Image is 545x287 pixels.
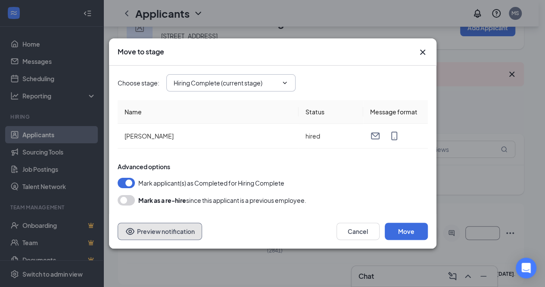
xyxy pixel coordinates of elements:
button: Move [385,223,428,240]
button: Preview notificationEye [118,223,202,240]
button: Close [417,47,428,57]
svg: Cross [417,47,428,57]
div: Open Intercom Messenger [516,258,536,278]
svg: Eye [125,226,135,237]
span: Choose stage : [118,78,159,88]
span: Mark applicant(s) as Completed for Hiring Complete [138,178,284,188]
td: hired [299,124,363,148]
b: Mark as a re-hire [138,196,186,204]
h3: Move to stage [118,47,164,57]
th: Name [118,100,299,124]
svg: MobileSms [389,131,399,141]
button: Cancel [336,223,380,240]
svg: Email [370,131,380,141]
div: Advanced options [118,162,428,171]
th: Status [299,100,363,124]
th: Message format [363,100,428,124]
span: [PERSON_NAME] [125,132,174,140]
svg: ChevronDown [281,79,288,86]
div: since this applicant is a previous employee. [138,195,306,205]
